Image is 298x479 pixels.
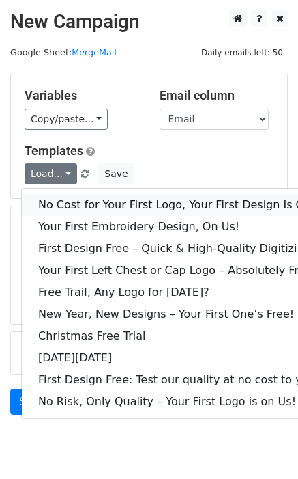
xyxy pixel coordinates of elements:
[98,163,134,184] button: Save
[10,10,288,33] h2: New Campaign
[10,47,117,57] small: Google Sheet:
[160,88,274,103] h5: Email column
[25,109,108,130] a: Copy/paste...
[72,47,117,57] a: MergeMail
[25,163,77,184] a: Load...
[230,413,298,479] iframe: Chat Widget
[10,389,55,415] a: Send
[196,45,288,60] span: Daily emails left: 50
[25,143,83,158] a: Templates
[196,47,288,57] a: Daily emails left: 50
[25,88,139,103] h5: Variables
